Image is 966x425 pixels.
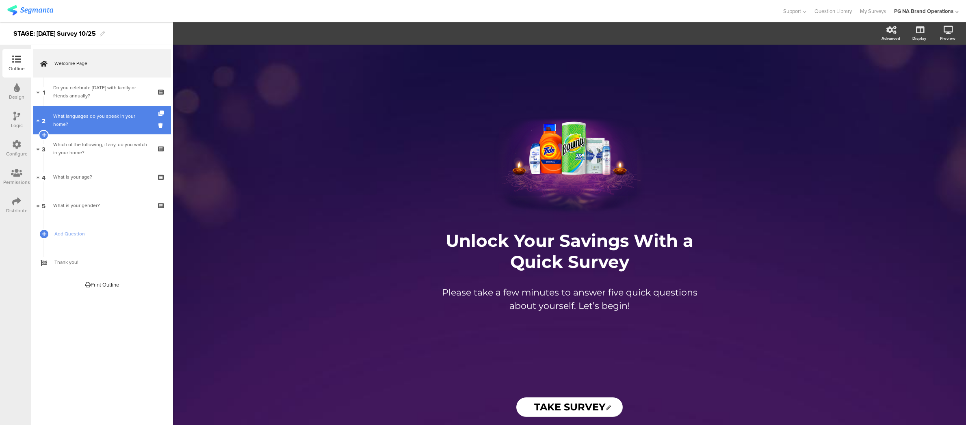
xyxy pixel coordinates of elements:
a: 3 Which of the following, if any, do you watch in your home? [33,134,171,163]
div: Permissions [3,179,30,186]
div: Distribute [6,207,28,214]
div: What is your gender? [53,201,150,209]
div: Which of the following, if any, do you watch in your home? [53,140,150,157]
i: Duplicate [158,111,165,116]
a: 5 What is your gender? [33,191,171,220]
input: Start [516,397,623,417]
a: Welcome Page [33,49,171,78]
i: Delete [158,122,165,129]
div: What is your age? [53,173,150,181]
span: 4 [42,173,45,181]
span: Support [783,7,801,15]
p: Unlock Your Savings With a Quick Survey [419,230,720,272]
div: Logic [11,122,23,129]
div: PG NA Brand Operations [894,7,953,15]
div: STAGE: [DATE] Survey 10/25 [13,27,96,40]
div: Outline [9,65,25,72]
span: Welcome Page [54,59,158,67]
span: Add Question [54,230,158,238]
div: What languages do you speak in your home? [53,112,150,128]
div: Preview [940,35,955,41]
div: Design [9,93,24,101]
img: segmanta logo [7,5,53,15]
div: Configure [6,150,28,157]
a: 1 Do you celebrate [DATE] with family or friends annually? [33,78,171,106]
a: 2 What languages do you speak in your home? [33,106,171,134]
div: Advanced [882,35,900,41]
div: Print Outline [85,281,119,289]
span: Thank you! [54,258,158,266]
p: Please take a few minutes to answer five quick questions about yourself. Let’s begin! [427,286,712,313]
span: 2 [42,116,45,125]
div: Display [912,35,926,41]
a: 4 What is your age? [33,163,171,191]
div: Do you celebrate Diwali with family or friends annually? [53,84,150,100]
span: 1 [43,87,45,96]
a: Thank you! [33,248,171,276]
span: 3 [42,144,45,153]
span: 5 [42,201,45,210]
